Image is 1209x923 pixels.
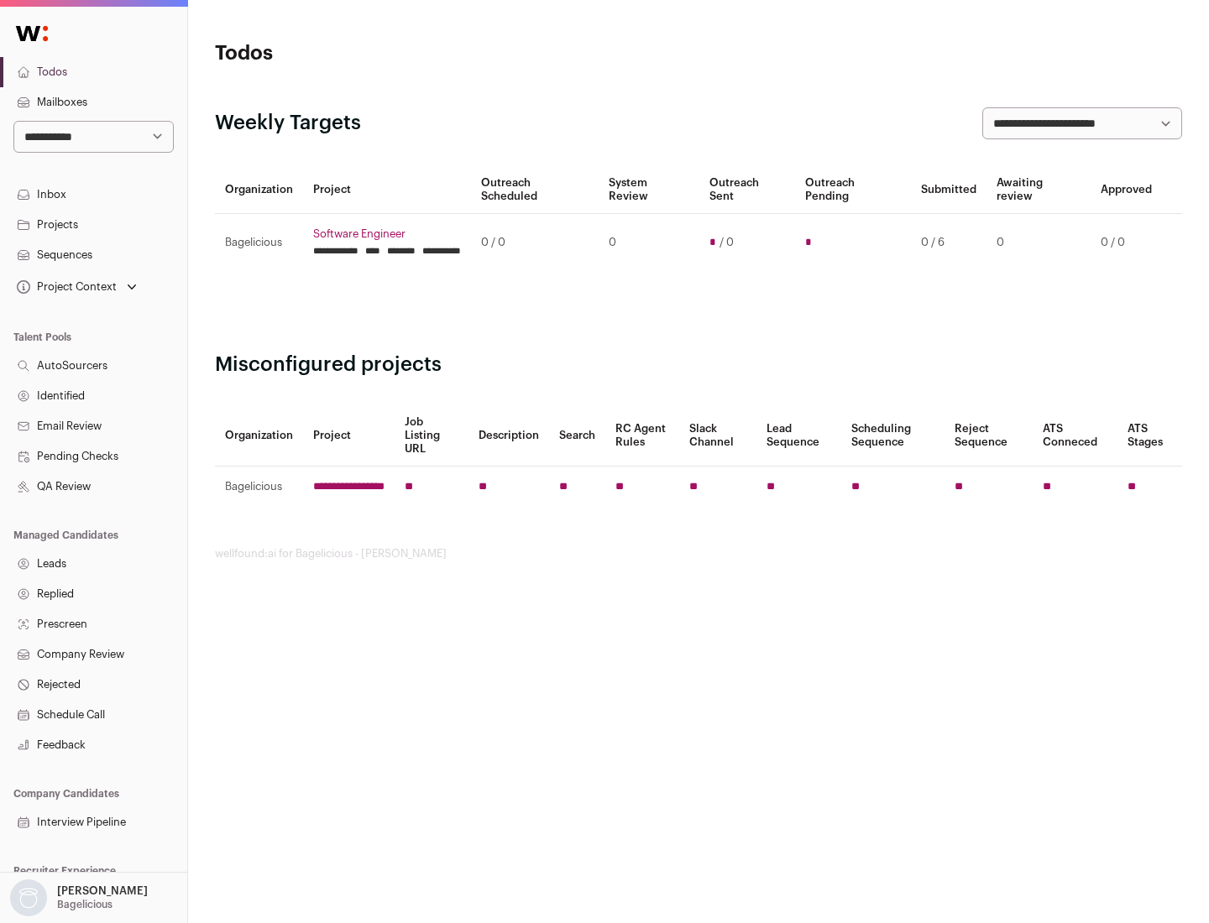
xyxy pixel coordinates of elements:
[679,405,756,467] th: Slack Channel
[471,214,599,272] td: 0 / 0
[303,405,395,467] th: Project
[1033,405,1117,467] th: ATS Conneced
[756,405,841,467] th: Lead Sequence
[303,166,471,214] th: Project
[911,214,987,272] td: 0 / 6
[57,898,113,911] p: Bagelicious
[841,405,945,467] th: Scheduling Sequence
[795,166,910,214] th: Outreach Pending
[987,166,1091,214] th: Awaiting review
[13,280,117,294] div: Project Context
[215,352,1182,378] h2: Misconfigured projects
[7,879,151,916] button: Open dropdown
[313,227,461,241] a: Software Engineer
[1117,405,1182,467] th: ATS Stages
[215,214,303,272] td: Bagelicious
[1091,214,1162,272] td: 0 / 0
[10,879,47,916] img: nopic.png
[945,405,1034,467] th: Reject Sequence
[468,405,549,467] th: Description
[987,214,1091,272] td: 0
[57,884,148,898] p: [PERSON_NAME]
[471,166,599,214] th: Outreach Scheduled
[215,467,303,508] td: Bagelicious
[215,166,303,214] th: Organization
[605,405,678,467] th: RC Agent Rules
[1091,166,1162,214] th: Approved
[599,214,699,272] td: 0
[215,405,303,467] th: Organization
[215,110,361,137] h2: Weekly Targets
[911,166,987,214] th: Submitted
[13,275,140,299] button: Open dropdown
[215,547,1182,561] footer: wellfound:ai for Bagelicious - [PERSON_NAME]
[549,405,605,467] th: Search
[7,17,57,50] img: Wellfound
[699,166,796,214] th: Outreach Sent
[395,405,468,467] th: Job Listing URL
[215,40,537,67] h1: Todos
[599,166,699,214] th: System Review
[720,236,734,249] span: / 0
